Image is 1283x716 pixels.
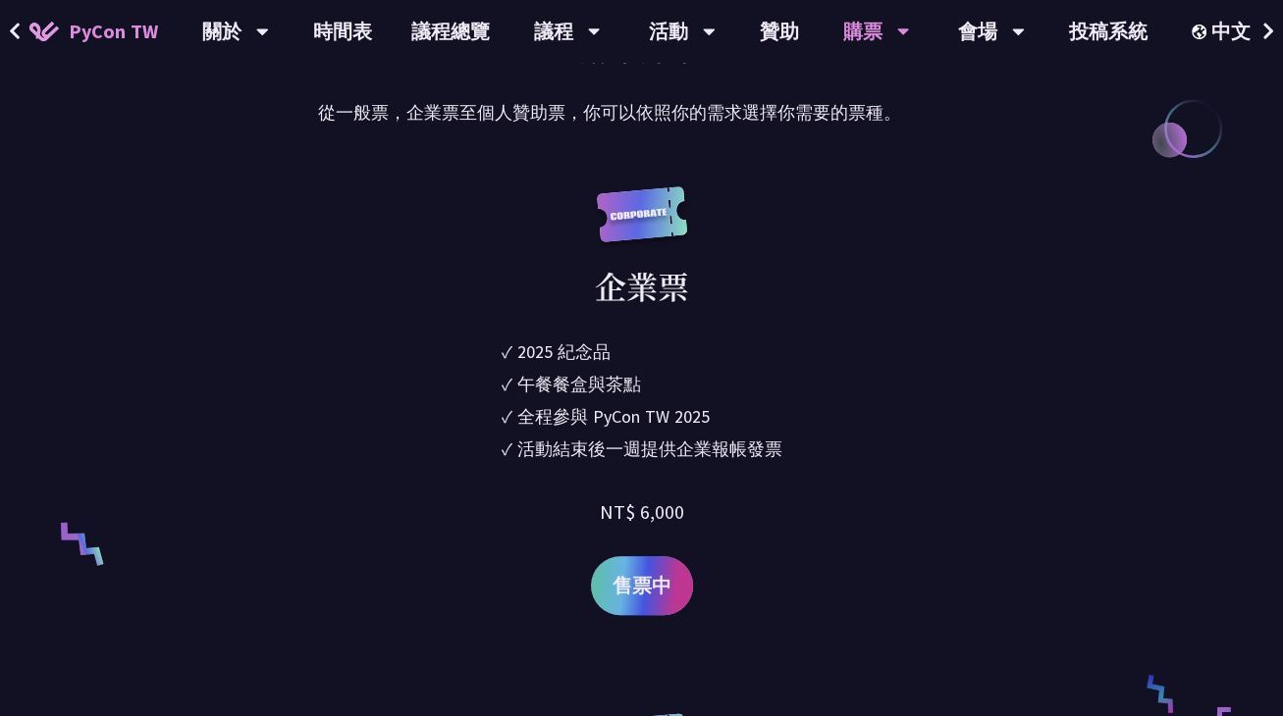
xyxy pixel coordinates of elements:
div: 全程參與 PyCon TW 2025 [517,403,710,430]
div: NT$ 6,000 [600,497,684,527]
li: ✓ [502,371,782,397]
li: ✓ [502,435,782,462]
img: Home icon of PyCon TW 2025 [29,22,59,41]
img: corporate.a587c14.svg [593,186,691,262]
div: 午餐餐盒與茶點 [517,371,641,397]
div: 2025 紀念品 [517,338,611,365]
a: PyCon TW [10,7,178,56]
img: Locale Icon [1192,25,1211,39]
a: 售票中 [591,556,693,615]
li: ✓ [502,338,782,365]
li: ✓ [502,403,782,430]
div: 活動結束後一週提供企業報帳發票 [517,435,782,462]
span: PyCon TW [69,17,158,46]
div: 企業票 [595,262,689,309]
p: 從一般票，企業票至個人贊助票，你可以依照你的需求選擇你需要的票種。 [318,98,965,128]
span: 售票中 [613,571,671,600]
